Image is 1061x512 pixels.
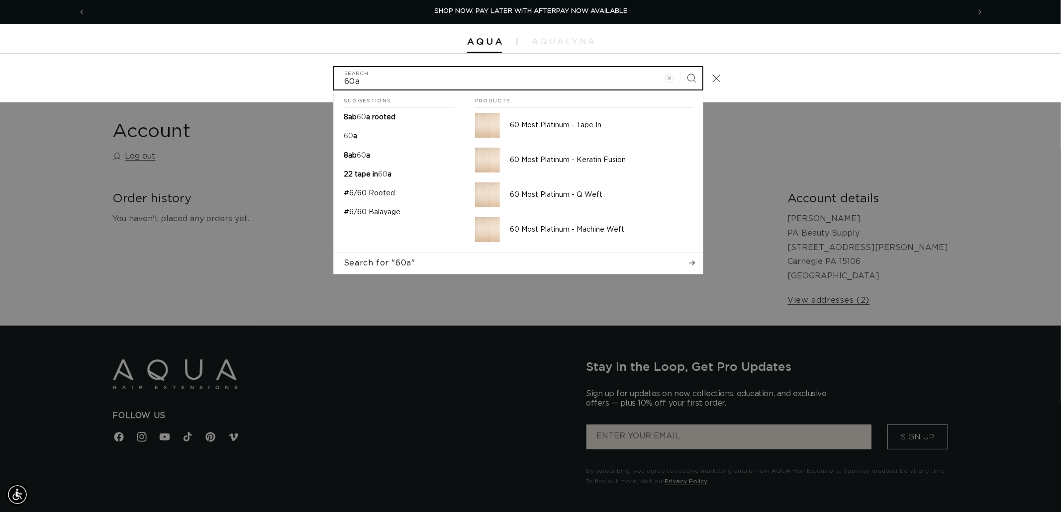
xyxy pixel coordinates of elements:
input: Search [334,67,702,89]
a: 60 Most Platinum - Keratin Fusion [465,143,703,177]
img: 60 Most Platinum - Tape In [475,113,500,138]
span: 8ab [344,152,357,159]
img: 60 Most Platinum - Q Weft [475,182,500,207]
mark: 60 [344,133,353,140]
img: 60 Most Platinum - Machine Weft [475,217,500,242]
img: 60 Most Platinum - Keratin Fusion [475,148,500,172]
p: 60 Most Platinum - Machine Weft [510,225,693,234]
p: 8ab 60a [344,151,370,160]
button: Clear search term [659,67,680,89]
button: Next announcement [969,2,991,21]
span: 8ab [344,114,357,121]
p: 8ab 60a rooted [344,113,395,122]
a: 60 Most Platinum - Tape In [465,108,703,143]
div: Accessibility Menu [6,484,28,506]
button: Search [680,67,702,89]
h2: Suggestions [344,90,455,108]
a: 22 tape in 60a [334,165,465,184]
iframe: Chat Widget [922,405,1061,512]
mark: 60 [378,171,387,178]
a: 8ab 60a rooted [334,108,465,127]
p: 60 Most Platinum - Tape In [510,121,693,130]
a: #6/60 Rooted [334,184,465,203]
button: Previous announcement [71,2,93,21]
p: 60 Most Platinum - Q Weft [510,190,693,199]
p: 60a [344,132,357,141]
mark: 60 [357,114,366,121]
span: a [387,171,391,178]
img: Aqua Hair Extensions [467,38,502,45]
mark: 60 [357,152,366,159]
a: 60 Most Platinum - Q Weft [465,177,703,212]
button: Close [705,67,727,89]
span: Search for "60a" [344,257,415,268]
p: #6/60 Rooted [344,189,395,198]
span: SHOP NOW. PAY LATER WITH AFTERPAY NOW AVAILABLE [434,8,628,14]
a: 60a [334,127,465,146]
p: #6/60 Balayage [344,208,400,217]
span: a [366,152,370,159]
h2: Products [475,90,693,108]
a: #6/60 Balayage [334,203,465,222]
a: 8ab 60a [334,146,465,165]
span: a rooted [366,114,395,121]
a: 60 Most Platinum - Machine Weft [465,212,703,247]
p: 22 tape in 60a [344,170,391,179]
span: a [353,133,357,140]
span: 22 tape in [344,171,378,178]
p: 60 Most Platinum - Keratin Fusion [510,156,693,165]
img: aqualyna.com [532,38,594,44]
